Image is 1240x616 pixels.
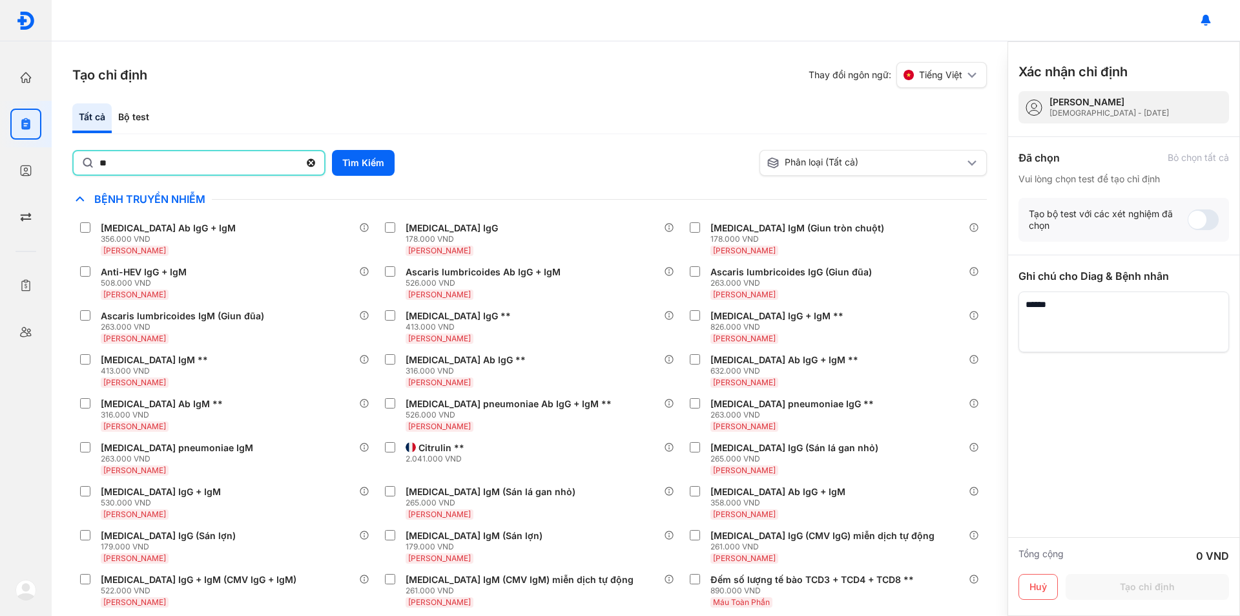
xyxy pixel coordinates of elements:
div: 316.000 VND [406,366,531,376]
span: [PERSON_NAME] [713,290,776,299]
span: [PERSON_NAME] [103,553,166,563]
span: [PERSON_NAME] [713,421,776,431]
span: [PERSON_NAME] [713,465,776,475]
div: 263.000 VND [101,454,258,464]
div: [MEDICAL_DATA] pneumoniae IgG ** [710,398,874,410]
div: Ascaris lumbricoides Ab IgG + IgM [406,266,561,278]
div: 530.000 VND [101,498,226,508]
button: Tìm Kiếm [332,150,395,176]
div: 826.000 VND [710,322,849,332]
div: 413.000 VND [101,366,213,376]
span: [PERSON_NAME] [103,597,166,607]
div: [MEDICAL_DATA] pneumoniae Ab IgG + IgM ** [406,398,612,410]
span: Máu Toàn Phần [713,597,770,607]
div: [MEDICAL_DATA] IgM (CMV IgM) miễn dịch tự động [406,574,634,586]
div: 358.000 VND [710,498,851,508]
div: Bỏ chọn tất cả [1168,152,1229,164]
span: [PERSON_NAME] [103,290,166,299]
span: Tiếng Việt [919,69,962,81]
span: [PERSON_NAME] [103,509,166,519]
div: [MEDICAL_DATA] IgM (Giun tròn chuột) [710,222,884,234]
div: Đếm số lượng tế bào TCD3 + TCD4 + TCD8 ** [710,574,914,586]
div: 632.000 VND [710,366,863,376]
div: Ascaris lumbricoides IgM (Giun đũa) [101,310,264,322]
div: 890.000 VND [710,586,919,596]
span: [PERSON_NAME] [408,421,471,431]
span: [PERSON_NAME] [408,334,471,343]
span: [PERSON_NAME] [408,509,471,519]
div: Đã chọn [1018,150,1060,165]
div: Tổng cộng [1018,548,1064,564]
div: 261.000 VND [406,586,639,596]
span: [PERSON_NAME] [408,597,471,607]
div: [MEDICAL_DATA] IgG (Sán lá gan nhỏ) [710,442,878,454]
div: Thay đổi ngôn ngữ: [809,62,987,88]
div: Ghi chú cho Diag & Bệnh nhân [1018,268,1229,284]
div: [MEDICAL_DATA] IgG (Sán lợn) [101,530,236,542]
span: [PERSON_NAME] [713,246,776,255]
div: Ascaris lumbricoides IgG (Giun đũa) [710,266,872,278]
span: [PERSON_NAME] [713,334,776,343]
span: [PERSON_NAME] [408,246,471,255]
span: [PERSON_NAME] [103,246,166,255]
div: Anti-HEV IgG + IgM [101,266,187,278]
img: logo [16,11,36,30]
div: 265.000 VND [406,498,581,508]
div: [DEMOGRAPHIC_DATA] - [DATE] [1049,108,1169,118]
div: [MEDICAL_DATA] IgM ** [101,354,208,366]
div: Citrulin ** [418,442,464,454]
span: [PERSON_NAME] [103,465,166,475]
div: 526.000 VND [406,278,566,288]
div: 508.000 VND [101,278,192,288]
span: [PERSON_NAME] [713,553,776,563]
div: Vui lòng chọn test để tạo chỉ định [1018,173,1229,185]
span: [PERSON_NAME] [408,377,471,387]
div: 263.000 VND [101,322,269,332]
div: [PERSON_NAME] [1049,96,1169,108]
div: 263.000 VND [710,410,879,420]
div: [MEDICAL_DATA] IgM (Sán lá gan nhỏ) [406,486,575,498]
div: [MEDICAL_DATA] pneumoniae IgM [101,442,253,454]
div: [MEDICAL_DATA] IgG + IgM ** [710,310,843,322]
span: [PERSON_NAME] [408,290,471,299]
div: [MEDICAL_DATA] Ab IgG + IgM [101,222,236,234]
div: [MEDICAL_DATA] IgG (CMV IgG) miễn dịch tự động [710,530,935,542]
div: 356.000 VND [101,234,241,244]
span: [PERSON_NAME] [713,509,776,519]
div: [MEDICAL_DATA] Ab IgG ** [406,354,526,366]
div: 179.000 VND [101,542,241,552]
div: [MEDICAL_DATA] IgM (Sán lợn) [406,530,542,542]
div: [MEDICAL_DATA] IgG [406,222,498,234]
div: [MEDICAL_DATA] Ab IgM ** [101,398,223,410]
h3: Tạo chỉ định [72,66,147,84]
h3: Xác nhận chỉ định [1018,63,1128,81]
div: 265.000 VND [710,454,883,464]
div: 2.041.000 VND [406,454,470,464]
div: Phân loại (Tất cả) [767,156,964,169]
div: 261.000 VND [710,542,940,552]
div: 316.000 VND [101,410,228,420]
div: [MEDICAL_DATA] Ab IgG + IgM [710,486,845,498]
div: Tạo bộ test với các xét nghiệm đã chọn [1029,208,1188,231]
span: [PERSON_NAME] [408,553,471,563]
div: 178.000 VND [406,234,503,244]
div: [MEDICAL_DATA] IgG ** [406,310,511,322]
span: [PERSON_NAME] [713,377,776,387]
div: 178.000 VND [710,234,889,244]
div: [MEDICAL_DATA] Ab IgG + IgM ** [710,354,858,366]
div: 263.000 VND [710,278,877,288]
button: Tạo chỉ định [1066,574,1229,600]
div: Tất cả [72,103,112,133]
div: [MEDICAL_DATA] IgG + IgM [101,486,221,498]
span: [PERSON_NAME] [103,334,166,343]
span: Bệnh Truyền Nhiễm [88,193,212,206]
div: 522.000 VND [101,586,302,596]
button: Huỷ [1018,574,1058,600]
img: logo [15,580,36,600]
div: 179.000 VND [406,542,548,552]
div: [MEDICAL_DATA] IgG + IgM (CMV IgG + IgM) [101,574,296,586]
div: 0 VND [1196,548,1229,564]
span: [PERSON_NAME] [103,421,166,431]
div: Bộ test [112,103,156,133]
span: [PERSON_NAME] [103,377,166,387]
